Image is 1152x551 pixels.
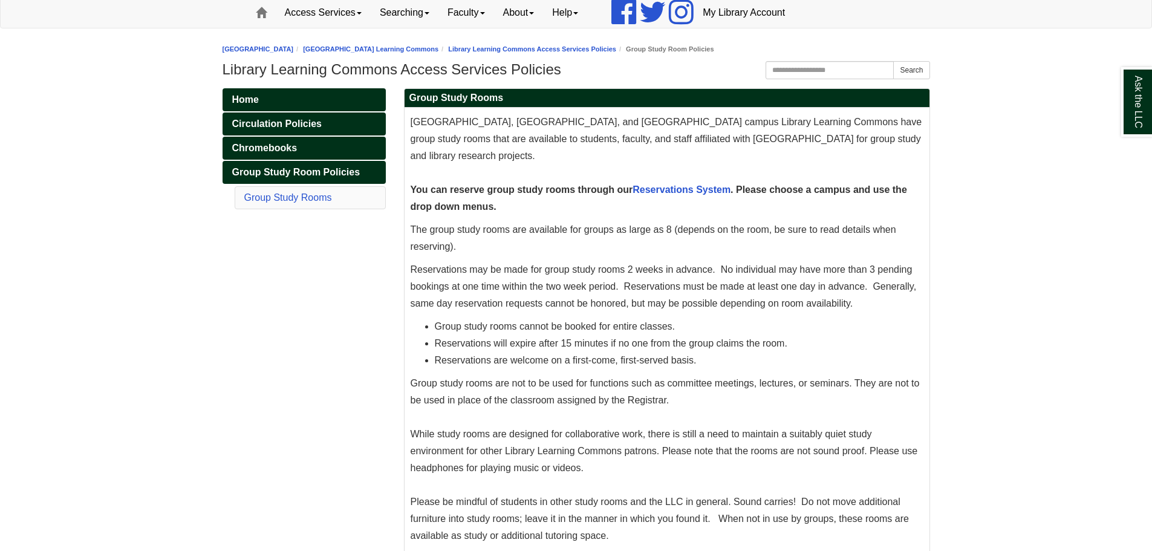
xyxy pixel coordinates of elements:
p: Group study rooms are not to be used for functions such as committee meetings, lectures, or semin... [411,375,923,544]
nav: breadcrumb [223,44,930,55]
p: Reservations may be made for group study rooms 2 weeks in advance. No individual may have more th... [411,261,923,312]
h2: Group Study Rooms [405,89,929,108]
a: Group Study Rooms [244,192,332,203]
h1: Library Learning Commons Access Services Policies [223,61,930,78]
span: Group Study Room Policies [232,167,360,177]
span: Chromebooks [232,143,298,153]
button: Search [893,61,929,79]
a: Library Learning Commons Access Services Policies [448,45,616,53]
a: [GEOGRAPHIC_DATA] [223,45,294,53]
a: Home [223,88,386,111]
li: Group Study Room Policies [616,44,714,55]
a: Chromebooks [223,137,386,160]
a: Group Study Room Policies [223,161,386,184]
li: Reservations will expire after 15 minutes if no one from the group claims the room. [435,335,923,352]
span: Circulation Policies [232,119,322,129]
li: Group study rooms cannot be booked for entire classes. [435,318,923,335]
li: Reservations are welcome on a first-come, first-served basis. [435,352,923,369]
a: [GEOGRAPHIC_DATA] Learning Commons [303,45,438,53]
span: Home [232,94,259,105]
a: Circulation Policies [223,112,386,135]
b: You can reserve group study rooms through our . Please choose a campus and use the drop down menus. [411,184,907,212]
p: [GEOGRAPHIC_DATA], [GEOGRAPHIC_DATA], and [GEOGRAPHIC_DATA] campus Library Learning Commons have ... [411,114,923,215]
a: Reservations System [633,184,731,195]
p: The group study rooms are available for groups as large as 8 (depends on the room, be sure to rea... [411,221,923,255]
div: Guide Pages [223,88,386,212]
